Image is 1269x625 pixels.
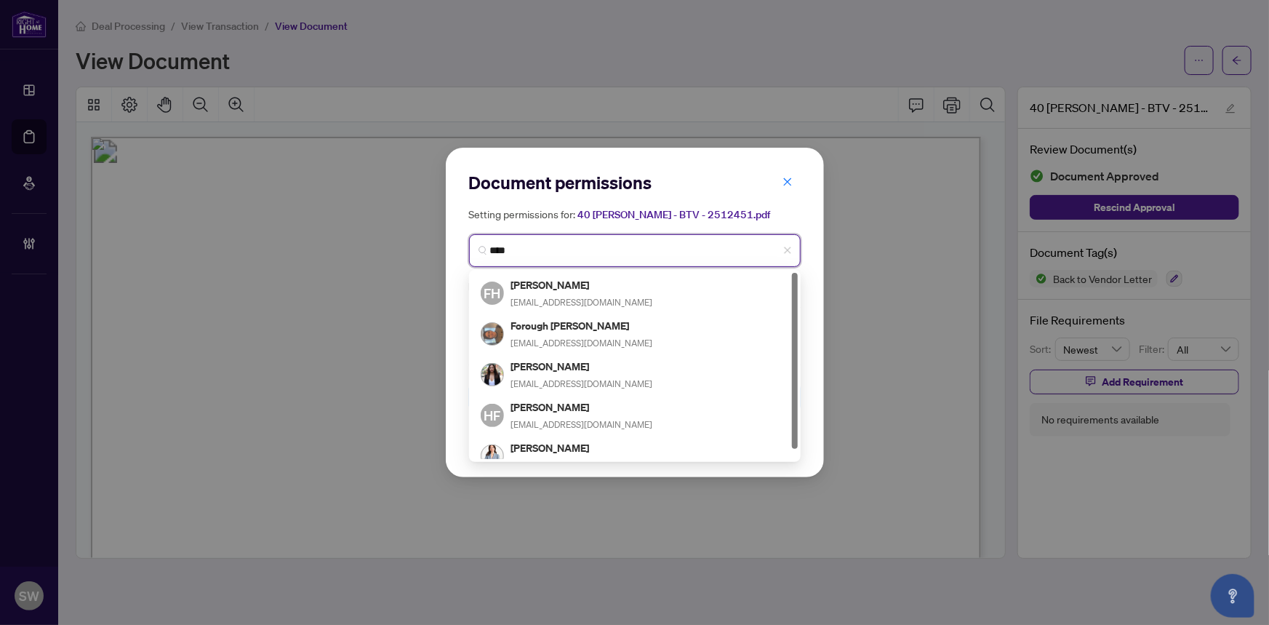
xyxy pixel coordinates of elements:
img: Profile Icon [481,364,503,386]
h5: Forough [PERSON_NAME] [511,317,653,334]
span: 40 [PERSON_NAME] - BTV - 2512451.pdf [578,208,771,221]
h5: Setting permissions for: [469,206,801,223]
img: Profile Icon [481,445,503,467]
h5: [PERSON_NAME] [511,399,653,415]
span: HF [484,405,500,426]
img: search_icon [479,246,487,255]
span: FH [484,283,500,303]
button: Open asap [1211,574,1254,618]
span: [EMAIL_ADDRESS][DOMAIN_NAME] [511,297,653,308]
img: Profile Icon [481,323,503,345]
span: close [783,246,792,255]
span: [EMAIL_ADDRESS][DOMAIN_NAME] [511,378,653,389]
h5: [PERSON_NAME] [511,276,653,293]
span: [EMAIL_ADDRESS][DOMAIN_NAME] [511,419,653,430]
span: close [782,177,793,187]
h5: [PERSON_NAME] [511,358,653,375]
h2: Document permissions [469,171,801,194]
h5: [PERSON_NAME] [511,439,721,456]
span: [EMAIL_ADDRESS][DOMAIN_NAME] [511,338,653,349]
